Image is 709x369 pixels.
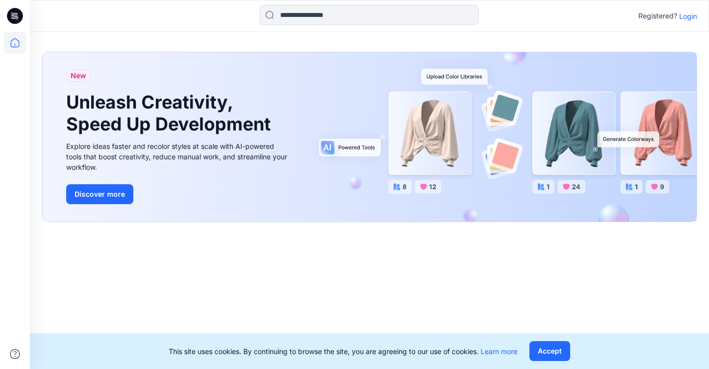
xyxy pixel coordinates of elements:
[529,341,570,361] button: Accept
[481,347,517,356] a: Learn more
[66,184,290,204] a: Discover more
[66,141,290,172] div: Explore ideas faster and recolor styles at scale with AI-powered tools that boost creativity, red...
[679,11,697,21] p: Login
[66,92,275,134] h1: Unleash Creativity, Speed Up Development
[169,346,517,357] p: This site uses cookies. By continuing to browse the site, you are agreeing to our use of cookies.
[71,70,86,82] span: New
[638,10,677,22] p: Registered?
[66,184,133,204] button: Discover more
